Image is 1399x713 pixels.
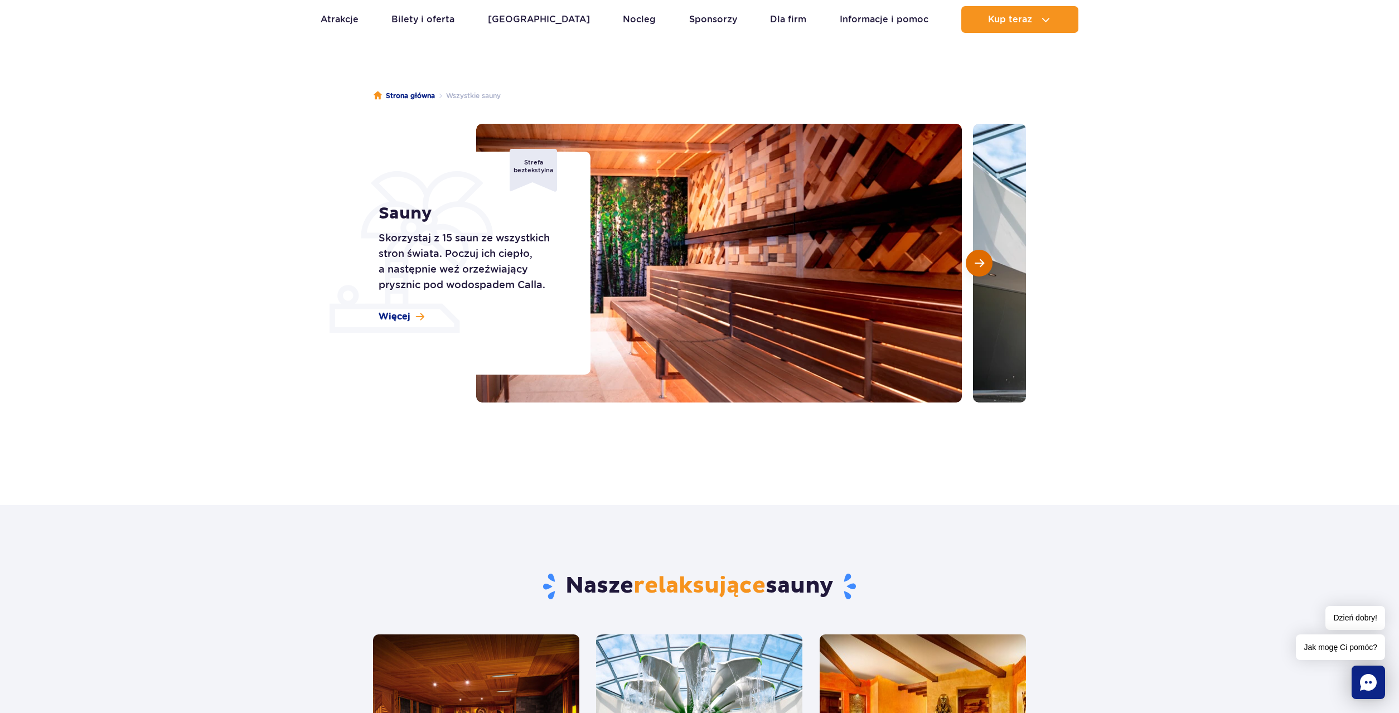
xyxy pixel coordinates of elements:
span: Kup teraz [988,14,1032,25]
li: Wszystkie sauny [435,90,501,101]
img: Sauna w strefie Relax z drewnianymi ścianami i malowidłem przedstawiającym brzozowy las [476,124,962,402]
button: Następny slajd [966,250,993,277]
a: Sponsorzy [689,6,737,33]
p: Skorzystaj z 15 saun ze wszystkich stron świata. Poczuj ich ciepło, a następnie weź orzeźwiający ... [379,230,565,293]
button: Kup teraz [961,6,1078,33]
h1: Sauny [379,203,565,224]
a: [GEOGRAPHIC_DATA] [488,6,590,33]
a: Atrakcje [321,6,359,33]
a: Strona główna [374,90,435,101]
span: Jak mogę Ci pomóc? [1296,634,1385,660]
a: Informacje i pomoc [840,6,928,33]
span: Więcej [379,311,410,323]
a: Więcej [379,311,424,323]
a: Dla firm [770,6,806,33]
a: Nocleg [623,6,656,33]
div: Chat [1352,666,1385,699]
h2: Nasze sauny [373,572,1026,601]
span: relaksujące [633,572,766,600]
span: Dzień dobry! [1325,606,1385,630]
div: Strefa beztekstylna [510,149,557,192]
a: Bilety i oferta [391,6,454,33]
